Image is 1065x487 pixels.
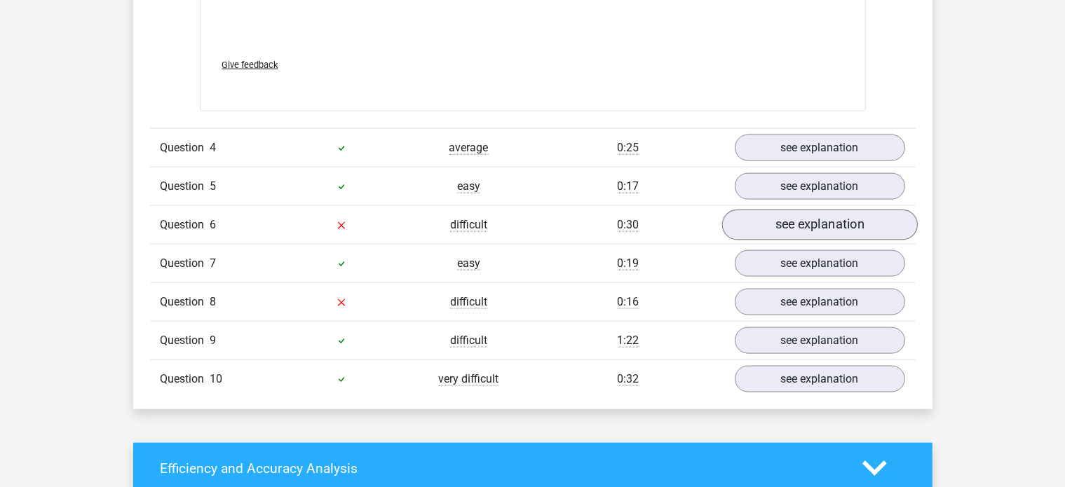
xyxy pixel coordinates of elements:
span: Question [161,371,210,387]
span: 0:19 [618,256,639,270]
span: 1:22 [618,334,639,348]
span: average [449,141,489,155]
a: see explanation [735,135,905,161]
span: Question [161,139,210,156]
span: difficult [450,334,487,348]
span: Question [161,255,210,272]
span: difficult [450,218,487,232]
span: 10 [210,372,223,385]
a: see explanation [735,250,905,277]
a: see explanation [721,210,917,241]
span: 0:32 [618,372,639,386]
span: 0:25 [618,141,639,155]
span: very difficult [439,372,499,386]
span: 5 [210,179,217,193]
span: 6 [210,218,217,231]
span: 8 [210,295,217,308]
a: see explanation [735,173,905,200]
span: Question [161,332,210,349]
span: 9 [210,334,217,347]
a: see explanation [735,289,905,315]
span: 7 [210,256,217,270]
span: 0:17 [618,179,639,193]
span: 0:16 [618,295,639,309]
span: easy [457,179,480,193]
span: Question [161,178,210,195]
span: Give feedback [222,60,278,70]
span: Question [161,294,210,310]
span: 4 [210,141,217,154]
span: difficult [450,295,487,309]
a: see explanation [735,366,905,392]
span: easy [457,256,480,270]
a: see explanation [735,327,905,354]
span: 0:30 [618,218,639,232]
h4: Efficiency and Accuracy Analysis [161,460,841,476]
span: Question [161,217,210,233]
